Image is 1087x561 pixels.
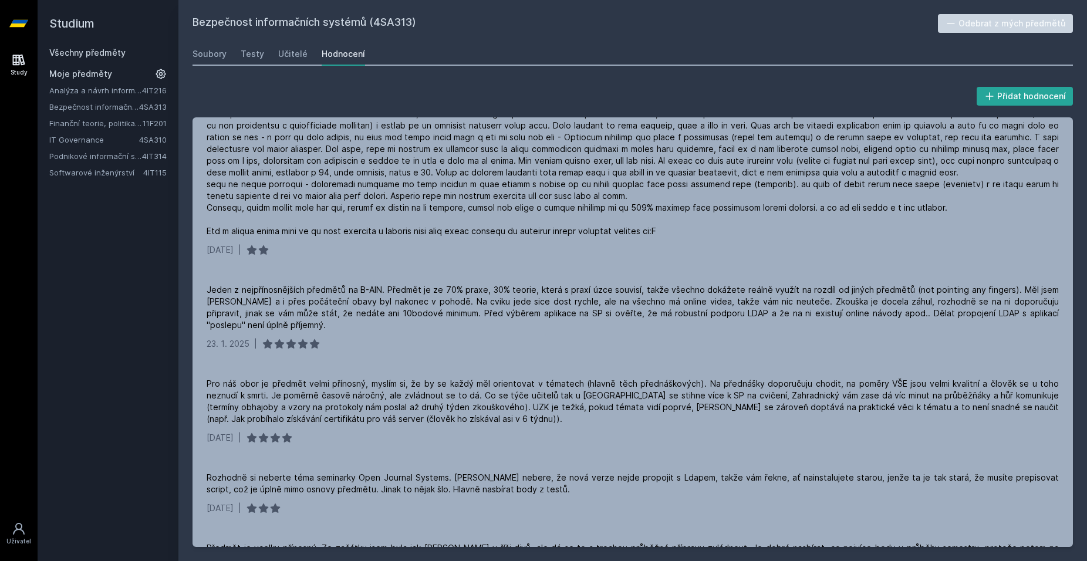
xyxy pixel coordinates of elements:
a: 4SA310 [139,135,167,144]
div: | [238,432,241,444]
div: Hodnocení [322,48,365,60]
a: Soubory [193,42,227,66]
a: Finanční teorie, politika a instituce [49,117,143,129]
div: [DATE] [207,502,234,514]
div: Pro náš obor je předmět velmi přínosný, myslím si, že by se každý měl orientovat v tématech (hlav... [207,378,1059,425]
a: Uživatel [2,516,35,552]
a: Všechny předměty [49,48,126,58]
div: Uživatel [6,537,31,546]
div: Testy [241,48,264,60]
div: Učitelé [278,48,308,60]
a: Testy [241,42,264,66]
a: IT Governance [49,134,139,146]
div: Rozhodně si neberte téma seminarky Open Journal Systems. [PERSON_NAME] nebere, že nová verze nejd... [207,472,1059,495]
button: Přidat hodnocení [977,87,1074,106]
a: 4IT314 [142,151,167,161]
a: Učitelé [278,42,308,66]
a: Bezpečnost informačních systémů [49,101,139,113]
a: 4SA313 [139,102,167,111]
a: 4IT115 [143,168,167,177]
div: | [238,244,241,256]
button: Odebrat z mých předmětů [938,14,1074,33]
div: | [254,338,257,350]
a: Podnikové informační systémy [49,150,142,162]
div: | [238,502,241,514]
a: Study [2,47,35,83]
span: Moje předměty [49,68,112,80]
a: Analýza a návrh informačních systémů [49,85,142,96]
a: Hodnocení [322,42,365,66]
h2: Bezpečnost informačních systémů (4SA313) [193,14,938,33]
div: Jeden z nejpřínosnějších předmětů na B-AIN. Předmět je ze 70% praxe, 30% teorie, která s praxí úz... [207,284,1059,331]
div: 23. 1. 2025 [207,338,249,350]
a: Softwarové inženýrství [49,167,143,178]
div: [DATE] [207,244,234,256]
div: Soubory [193,48,227,60]
a: 11F201 [143,119,167,128]
div: Study [11,68,28,77]
div: [DATE] [207,432,234,444]
a: 4IT216 [142,86,167,95]
div: loremips dolorsitame consectet ad elits doeius. te in, utlabor etdolo mag aliq enimadm veniamquis... [207,108,1059,237]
